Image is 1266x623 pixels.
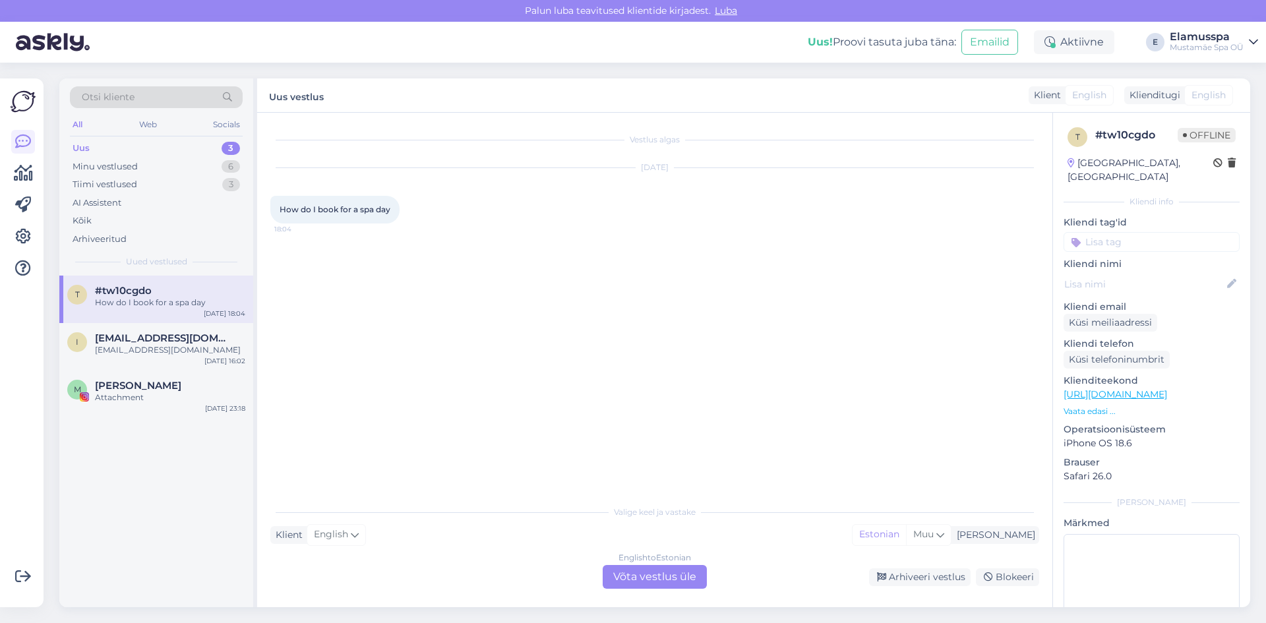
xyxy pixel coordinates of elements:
div: How do I book for a spa day [95,297,245,309]
div: Arhiveeri vestlus [869,568,971,586]
span: English [314,527,348,542]
div: [PERSON_NAME] [951,528,1035,542]
span: Otsi kliente [82,90,135,104]
div: Attachment [95,392,245,403]
p: Kliendi email [1064,300,1240,314]
div: Tiimi vestlused [73,178,137,191]
div: English to Estonian [618,552,691,564]
span: Uued vestlused [126,256,187,268]
span: M [74,384,81,394]
div: Blokeeri [976,568,1039,586]
input: Lisa nimi [1064,277,1224,291]
p: Klienditeekond [1064,374,1240,388]
div: Küsi meiliaadressi [1064,314,1157,332]
div: Kõik [73,214,92,227]
div: Arhiveeritud [73,233,127,246]
span: 18:04 [274,224,324,234]
p: iPhone OS 18.6 [1064,436,1240,450]
div: [DATE] 18:04 [204,309,245,318]
span: t [75,289,80,299]
div: [DATE] 16:02 [204,356,245,366]
div: Uus [73,142,90,155]
div: Valige keel ja vastake [270,506,1039,518]
span: How do I book for a spa day [280,204,390,214]
span: English [1072,88,1106,102]
button: Emailid [961,30,1018,55]
div: Aktiivne [1034,30,1114,54]
div: Mustamäe Spa OÜ [1170,42,1244,53]
div: [EMAIL_ADDRESS][DOMAIN_NAME] [95,344,245,356]
p: Kliendi tag'id [1064,216,1240,229]
div: [GEOGRAPHIC_DATA], [GEOGRAPHIC_DATA] [1068,156,1213,184]
label: Uus vestlus [269,86,324,104]
span: i [76,337,78,347]
div: AI Assistent [73,196,121,210]
p: Märkmed [1064,516,1240,530]
span: Mari Klst [95,380,181,392]
div: 3 [222,142,240,155]
p: Safari 26.0 [1064,469,1240,483]
div: [DATE] [270,162,1039,173]
span: Luba [711,5,741,16]
div: Klient [270,528,303,542]
div: 3 [222,178,240,191]
div: Klienditugi [1124,88,1180,102]
span: t [1075,132,1080,142]
img: Askly Logo [11,89,36,114]
div: Minu vestlused [73,160,138,173]
div: # tw10cgdo [1095,127,1178,143]
div: Elamusspa [1170,32,1244,42]
a: [URL][DOMAIN_NAME] [1064,388,1167,400]
div: [PERSON_NAME] [1064,496,1240,508]
div: Web [136,116,160,133]
b: Uus! [808,36,833,48]
p: Vaata edasi ... [1064,405,1240,417]
div: Kliendi info [1064,196,1240,208]
div: Vestlus algas [270,134,1039,146]
div: 6 [222,160,240,173]
div: Klient [1029,88,1061,102]
div: Võta vestlus üle [603,565,707,589]
div: Proovi tasuta juba täna: [808,34,956,50]
span: Muu [913,528,934,540]
span: #tw10cgdo [95,285,152,297]
p: Operatsioonisüsteem [1064,423,1240,436]
input: Lisa tag [1064,232,1240,252]
p: Kliendi nimi [1064,257,1240,271]
span: Offline [1178,128,1236,142]
div: Socials [210,116,243,133]
p: Brauser [1064,456,1240,469]
span: English [1191,88,1226,102]
div: All [70,116,85,133]
span: ivo.sempelson.001@mail.ee [95,332,232,344]
div: Estonian [853,525,906,545]
div: E [1146,33,1164,51]
p: Kliendi telefon [1064,337,1240,351]
div: [DATE] 23:18 [205,403,245,413]
a: ElamusspaMustamäe Spa OÜ [1170,32,1258,53]
div: Küsi telefoninumbrit [1064,351,1170,369]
